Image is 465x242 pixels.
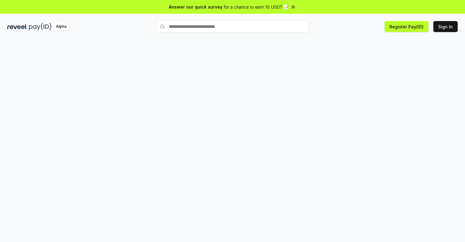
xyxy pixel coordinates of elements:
[224,4,289,10] span: for a chance to earn 10 USDT 📝
[169,4,222,10] span: Answer our quick survey
[385,21,428,32] button: Register Pay(ID)
[7,23,28,31] img: reveel_dark
[29,23,51,31] img: pay_id
[53,23,70,31] div: Alpha
[433,21,458,32] button: Sign In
